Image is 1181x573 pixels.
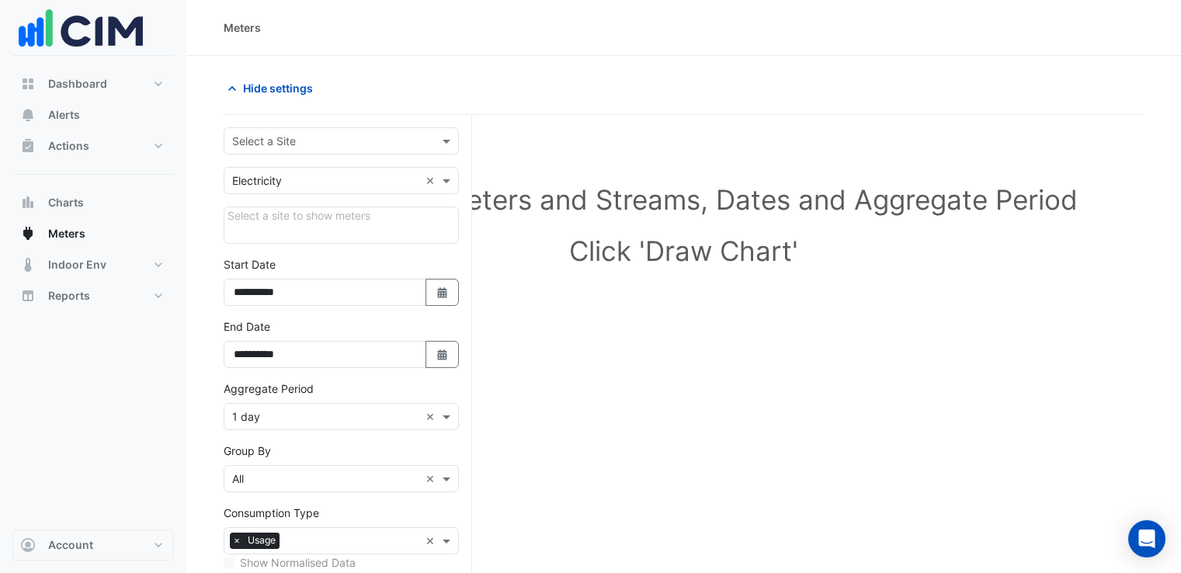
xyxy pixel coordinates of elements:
[48,138,89,154] span: Actions
[48,257,106,273] span: Indoor Env
[248,234,1119,267] h1: Click 'Draw Chart'
[20,138,36,154] app-icon: Actions
[48,107,80,123] span: Alerts
[19,1,143,55] img: Company Logo
[426,533,439,549] span: Clear
[12,218,174,249] button: Meters
[244,533,280,548] span: Usage
[426,172,439,189] span: Clear
[48,76,107,92] span: Dashboard
[224,505,319,521] label: Consumption Type
[224,256,276,273] label: Start Date
[12,99,174,130] button: Alerts
[224,443,271,459] label: Group By
[48,537,93,553] span: Account
[224,554,459,571] div: Select meters or streams to enable normalisation
[240,554,356,571] label: Show Normalised Data
[48,288,90,304] span: Reports
[243,80,313,96] span: Hide settings
[224,75,323,102] button: Hide settings
[20,76,36,92] app-icon: Dashboard
[1128,520,1165,557] div: Open Intercom Messenger
[20,257,36,273] app-icon: Indoor Env
[12,530,174,561] button: Account
[230,533,244,548] span: ×
[436,348,450,361] fa-icon: Select Date
[224,318,270,335] label: End Date
[48,226,85,241] span: Meters
[20,288,36,304] app-icon: Reports
[426,408,439,425] span: Clear
[20,107,36,123] app-icon: Alerts
[12,280,174,311] button: Reports
[12,130,174,161] button: Actions
[12,249,174,280] button: Indoor Env
[436,286,450,299] fa-icon: Select Date
[426,471,439,487] span: Clear
[20,195,36,210] app-icon: Charts
[12,187,174,218] button: Charts
[12,68,174,99] button: Dashboard
[224,207,459,244] div: Click Update or Cancel in Details panel
[224,19,261,36] div: Meters
[48,195,84,210] span: Charts
[248,183,1119,216] h1: Select Site, Meters and Streams, Dates and Aggregate Period
[20,226,36,241] app-icon: Meters
[224,380,314,397] label: Aggregate Period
